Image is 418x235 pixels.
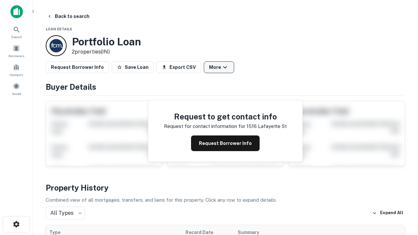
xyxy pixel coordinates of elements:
span: Search [11,34,22,39]
span: Borrowers [8,53,24,58]
span: Loan Details [46,27,72,31]
h4: Buyer Details [46,81,405,93]
img: capitalize-icon.png [10,5,23,18]
button: Export CSV [156,61,201,73]
h4: Request to get contact info [164,111,287,122]
p: 2 properties (IN) [72,48,141,56]
span: Saved [12,91,21,96]
iframe: Chat Widget [385,162,418,193]
p: Combined view of all mortgages, transfers, and liens for this property. Click any row to expand d... [46,196,405,204]
p: Request for contact information for [164,122,245,130]
button: Back to search [44,10,92,22]
div: All Types [46,207,85,220]
button: Request Borrower Info [191,135,260,151]
button: Expand All [371,208,405,218]
button: Request Borrower Info [46,61,109,73]
a: Borrowers [2,42,31,60]
h3: Portfolio Loan [72,36,141,48]
a: Saved [2,80,31,98]
p: 1516 lafayette st [247,122,287,130]
a: Search [2,23,31,41]
h4: Property History [46,182,405,194]
span: Contacts [10,72,23,77]
button: More [204,61,234,73]
button: Save Loan [112,61,154,73]
a: Contacts [2,61,31,79]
